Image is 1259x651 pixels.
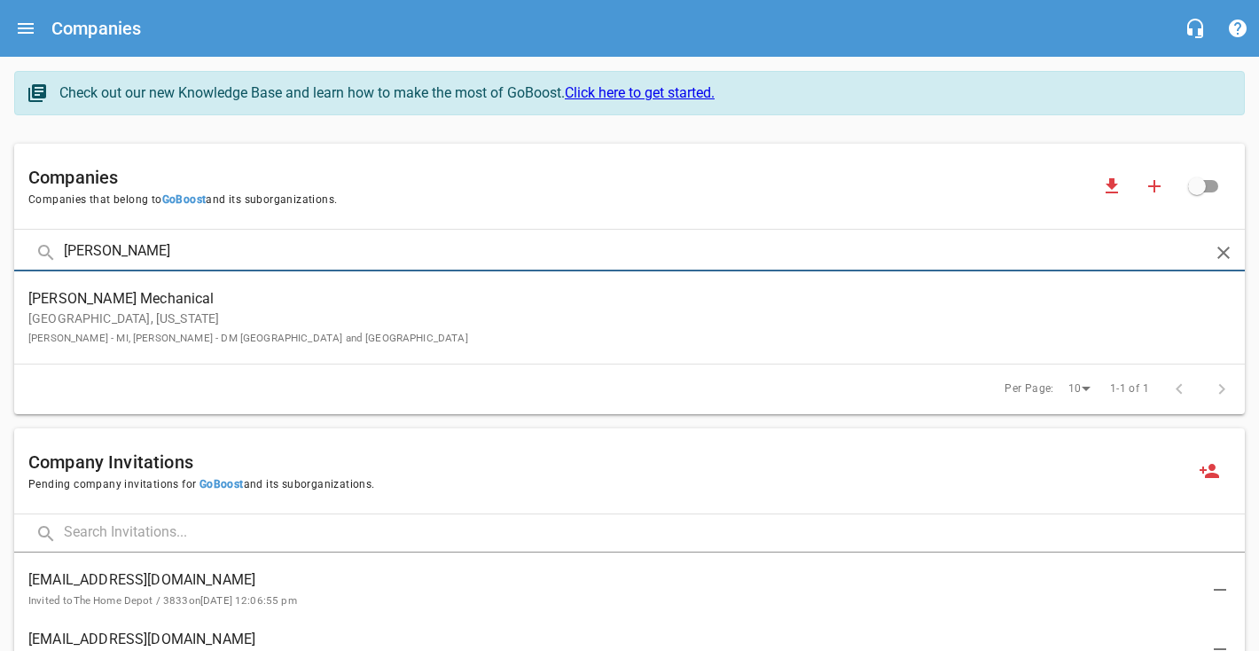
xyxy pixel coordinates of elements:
span: GoBoost [162,193,207,206]
button: Download companies [1091,165,1133,208]
span: Click to view all companies [1176,165,1218,208]
button: Delete Invitation [1199,569,1241,611]
a: Click here to get started. [565,84,715,101]
button: Add a new company [1133,165,1176,208]
span: 1-1 of 1 [1110,380,1149,398]
button: Open drawer [4,7,47,50]
small: Invited to The Home Depot / 3833 on [DATE] 12:06:55 pm [28,594,297,607]
span: [EMAIL_ADDRESS][DOMAIN_NAME] [28,569,1202,591]
h6: Companies [51,14,141,43]
p: [GEOGRAPHIC_DATA], [US_STATE] [28,310,1202,347]
a: [PERSON_NAME] Mechanical[GEOGRAPHIC_DATA], [US_STATE][PERSON_NAME] - MI, [PERSON_NAME] - DM [GEOG... [14,278,1245,357]
button: Support Portal [1216,7,1259,50]
input: Search Companies... [64,233,1195,271]
div: Check out our new Knowledge Base and learn how to make the most of GoBoost. [59,82,1226,104]
span: [EMAIL_ADDRESS][DOMAIN_NAME] [28,629,1202,650]
div: 10 [1061,377,1097,401]
span: Per Page: [1005,380,1054,398]
h6: Companies [28,163,1091,192]
span: [PERSON_NAME] Mechanical [28,288,1202,310]
span: Companies that belong to and its suborganizations. [28,192,1091,209]
span: Pending company invitations for and its suborganizations. [28,476,1188,494]
input: Search Invitations... [64,514,1245,553]
span: GoBoost [196,478,243,490]
small: [PERSON_NAME] - MI, [PERSON_NAME] - DM [GEOGRAPHIC_DATA] and [GEOGRAPHIC_DATA] [28,332,468,344]
button: Invite a new company [1188,450,1231,492]
button: Live Chat [1174,7,1216,50]
h6: Company Invitations [28,448,1188,476]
